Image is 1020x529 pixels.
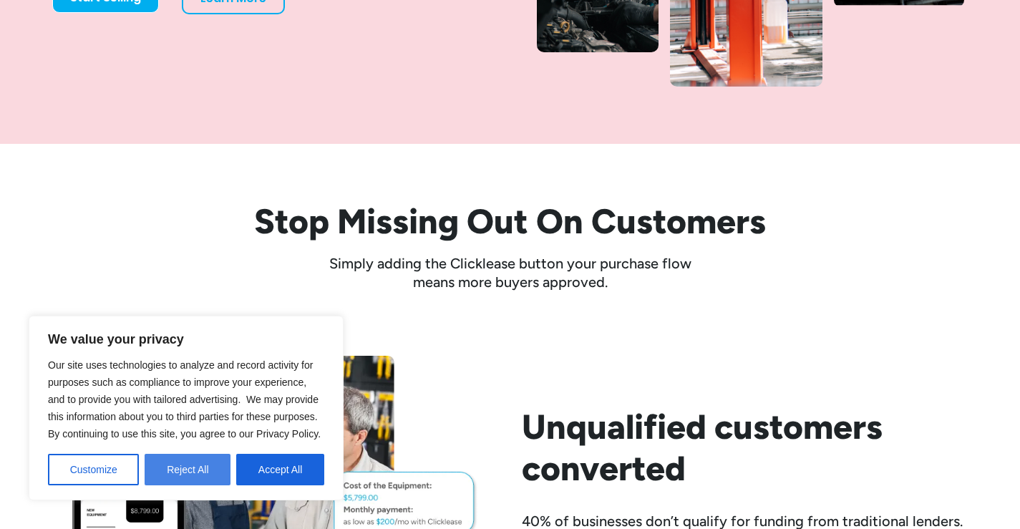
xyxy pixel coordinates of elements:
[310,254,711,291] p: Simply adding the Clicklease button your purchase flow means more buyers approved.
[48,454,139,485] button: Customize
[48,359,321,440] span: Our site uses technologies to analyze and record activity for purposes such as compliance to impr...
[522,407,968,489] h2: Unqualified customers converted
[236,454,324,485] button: Accept All
[52,201,968,243] h2: Stop Missing Out On Customers
[145,454,230,485] button: Reject All
[29,316,344,500] div: We value your privacy
[48,331,324,348] p: We value your privacy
